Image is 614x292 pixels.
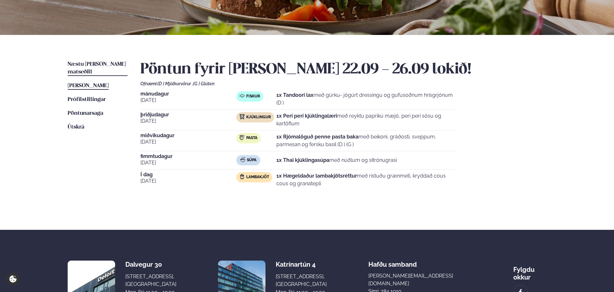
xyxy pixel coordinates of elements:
[246,115,271,120] span: Kjúklingur
[68,96,106,104] a: Prófílstillingar
[68,83,109,88] span: [PERSON_NAME]
[68,124,84,130] span: Útskrá
[276,134,358,140] strong: 1x Rjómalöguð penne pasta baka
[240,174,245,179] img: Lamb.svg
[276,112,455,128] p: með reyktu papriku mæjó, peri peri sósu og kartöflum
[140,177,236,185] span: [DATE]
[276,156,397,164] p: með núðlum og sítrónugrasi
[246,175,269,180] span: Lambakjöt
[140,91,236,96] span: mánudagur
[68,61,128,76] a: Næstu [PERSON_NAME] matseðill
[240,93,245,98] img: fish.svg
[6,272,20,286] a: Cookie settings
[513,261,546,281] div: Fylgdu okkur
[276,92,314,98] strong: 1x Tandoori lax
[140,154,236,159] span: fimmtudagur
[276,91,455,107] p: með gúrku- jógúrt dressingu og gufusoðnum hrísgrjónum (D )
[140,133,236,138] span: miðvikudagur
[240,157,245,162] img: soup.svg
[140,138,236,146] span: [DATE]
[240,114,245,119] img: chicken.svg
[276,261,327,268] div: Katrínartún 4
[368,255,417,268] span: Hafðu samband
[368,272,472,288] a: [PERSON_NAME][EMAIL_ADDRESS][DOMAIN_NAME]
[246,94,260,99] span: Fiskur
[276,172,455,188] p: með ristuðu grænmeti, kryddað cous cous og granatepli
[68,62,126,75] span: Næstu [PERSON_NAME] matseðill
[140,159,236,167] span: [DATE]
[140,112,236,117] span: þriðjudagur
[276,113,337,119] strong: 1x Peri peri kjúklingalæri
[140,172,236,177] span: Í dag
[276,273,327,288] div: [STREET_ADDRESS], [GEOGRAPHIC_DATA]
[140,61,546,79] h2: Pöntun fyrir [PERSON_NAME] 22.09 - 26.09 lokið!
[246,136,257,141] span: Pasta
[125,261,176,268] div: Dalvegur 30
[247,158,257,163] span: Súpa
[240,135,245,140] img: pasta.svg
[68,111,103,116] span: Pöntunarsaga
[140,96,236,104] span: [DATE]
[140,117,236,125] span: [DATE]
[276,133,455,148] p: með beikoni, gráðosti, sveppum, parmesan og fersku basil (D ) (G )
[276,157,329,163] strong: 1x Thai kjúklingasúpa
[157,81,193,86] span: (D ) Mjólkurvörur ,
[68,110,103,117] a: Pöntunarsaga
[68,82,109,90] a: [PERSON_NAME]
[276,173,357,179] strong: 1x Hægeldaður lambakjötsréttur
[68,97,106,102] span: Prófílstillingar
[125,273,176,288] div: [STREET_ADDRESS], [GEOGRAPHIC_DATA]
[193,81,214,86] span: (G ) Glúten
[140,81,546,86] div: Ofnæmi:
[68,123,84,131] a: Útskrá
